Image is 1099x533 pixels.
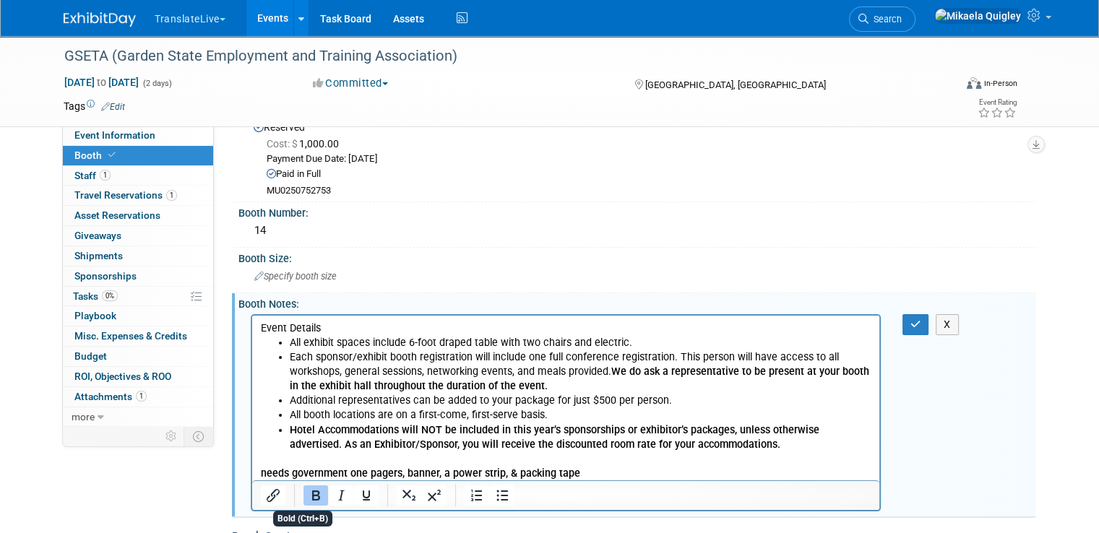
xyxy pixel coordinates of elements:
[63,246,213,266] a: Shipments
[38,92,619,107] li: All booth locations are on a first-come, first-serve basis.
[74,370,171,382] span: ROI, Objectives & ROO
[64,76,139,89] span: [DATE] [DATE]
[38,20,619,35] li: All exhibit spaces include 6-foot draped table with two chairs and electric.
[72,411,95,422] span: more
[100,170,111,181] span: 1
[8,6,620,165] body: Rich Text Area. Press ALT-0 for help.
[267,138,299,149] span: Cost: $
[63,206,213,225] a: Asset Reservations
[63,166,213,186] a: Staff1
[308,76,394,91] button: Committed
[166,190,177,201] span: 1
[74,189,177,201] span: Travel Reservations
[63,347,213,366] a: Budget
[397,485,421,506] button: Subscript
[978,99,1017,106] div: Event Rating
[63,367,213,386] a: ROI, Objectives & ROO
[59,43,936,69] div: GSETA (Garden State Employment and Training Association)
[64,99,125,113] td: Tags
[38,35,619,78] li: Each sponsor/exhibit booth registration will include one full conference registration. This perso...
[252,316,879,480] iframe: Rich Text Area
[74,250,123,261] span: Shipments
[74,230,121,241] span: Giveaways
[934,8,1022,24] img: Mikaela Quigley
[9,152,328,164] b: needs government one pagers, banner, a power strip, & packing tape
[63,126,213,145] a: Event Information
[238,293,1035,311] div: Booth Notes:
[645,79,826,90] span: [GEOGRAPHIC_DATA], [GEOGRAPHIC_DATA]
[136,391,147,402] span: 1
[73,290,118,302] span: Tasks
[849,6,915,32] a: Search
[238,248,1035,266] div: Booth Size:
[63,186,213,205] a: Travel Reservations1
[63,306,213,326] a: Playbook
[267,138,345,149] span: 1,000.00
[329,485,353,506] button: Italic
[63,146,213,165] a: Booth
[63,387,213,407] a: Attachments1
[983,78,1017,89] div: In-Person
[267,152,1025,166] div: Payment Due Date: [DATE]
[74,270,137,282] span: Sponsorships
[490,485,514,506] button: Bullet list
[254,271,337,282] span: Specify booth size
[9,6,619,20] p: Event Details
[267,168,1025,181] div: Paid in Full
[102,290,118,301] span: 0%
[249,116,1025,197] div: Reserved
[184,427,214,446] td: Toggle Event Tabs
[249,220,1025,242] div: 14
[422,485,447,506] button: Superscript
[63,326,213,346] a: Misc. Expenses & Credits
[38,108,567,135] b: Hotel Accommodations will NOT be included in this year’s sponsorships or exhibitor’s packages, un...
[63,266,213,286] a: Sponsorships
[74,330,187,342] span: Misc. Expenses & Credits
[108,151,116,159] i: Booth reservation complete
[967,77,981,89] img: Format-Inperson.png
[95,77,108,88] span: to
[261,485,285,506] button: Insert/edit link
[354,485,379,506] button: Underline
[238,202,1035,220] div: Booth Number:
[74,170,111,181] span: Staff
[63,287,213,306] a: Tasks0%
[936,314,959,335] button: X
[876,75,1017,97] div: Event Format
[74,310,116,321] span: Playbook
[465,485,489,506] button: Numbered list
[63,407,213,427] a: more
[74,209,160,221] span: Asset Reservations
[38,78,619,92] li: Additional representatives can be added to your package for just $500 per person.
[267,185,1025,197] div: MU0250752753
[64,12,136,27] img: ExhibitDay
[74,129,155,141] span: Event Information
[74,350,107,362] span: Budget
[303,485,328,506] button: Bold
[74,149,118,161] span: Booth
[101,102,125,112] a: Edit
[869,14,902,25] span: Search
[63,226,213,246] a: Giveaways
[74,391,147,402] span: Attachments
[159,427,184,446] td: Personalize Event Tab Strip
[142,79,172,88] span: (2 days)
